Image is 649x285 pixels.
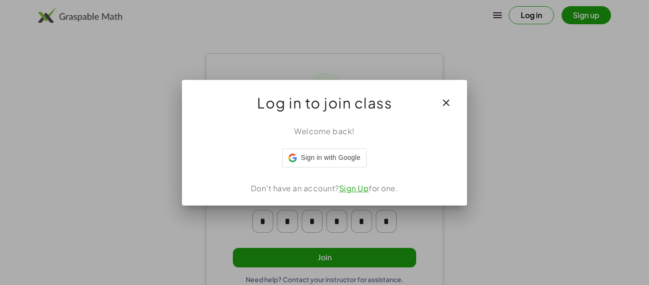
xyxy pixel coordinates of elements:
a: Sign Up [339,183,369,193]
div: Welcome back! [193,126,456,137]
div: Don't have an account? for one. [193,183,456,194]
span: Sign in with Google [301,153,360,163]
span: Log in to join class [257,91,392,114]
div: Sign in with Google [282,148,366,167]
